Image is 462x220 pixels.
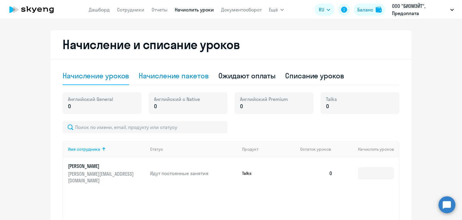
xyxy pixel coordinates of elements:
[337,141,399,157] th: Начислить уроков
[326,96,337,102] span: Talks
[242,171,287,176] p: Talks
[139,71,208,80] div: Начисление пакетов
[154,96,200,102] span: Английский с Native
[68,146,100,152] div: Имя сотрудника
[152,7,168,13] a: Отчеты
[240,102,243,110] span: 0
[68,96,113,102] span: Английский General
[68,163,145,184] a: [PERSON_NAME][PERSON_NAME][EMAIL_ADDRESS][DOMAIN_NAME]
[300,146,337,152] div: Остаток уроков
[63,37,399,52] h2: Начисление и списание уроков
[285,71,344,80] div: Списание уроков
[315,4,334,16] button: RU
[150,170,237,177] p: Идут постоянные занятия
[269,4,284,16] button: Ещё
[354,4,385,16] button: Балансbalance
[389,2,457,17] button: ООО "БИОМЭЙТ", Предоплата
[63,121,227,133] input: Поиск по имени, email, продукту или статусу
[357,6,373,13] div: Баланс
[221,7,262,13] a: Документооборот
[68,102,71,110] span: 0
[89,7,110,13] a: Дашборд
[242,146,296,152] div: Продукт
[392,2,448,17] p: ООО "БИОМЭЙТ", Предоплата
[319,6,324,13] span: RU
[295,157,337,189] td: 0
[376,7,382,13] img: balance
[240,96,288,102] span: Английский Premium
[117,7,144,13] a: Сотрудники
[300,146,331,152] span: Остаток уроков
[150,146,237,152] div: Статус
[63,71,129,80] div: Начисление уроков
[175,7,214,13] a: Начислить уроки
[68,163,135,169] p: [PERSON_NAME]
[242,146,258,152] div: Продукт
[68,171,135,184] p: [PERSON_NAME][EMAIL_ADDRESS][DOMAIN_NAME]
[326,102,329,110] span: 0
[150,146,163,152] div: Статус
[218,71,276,80] div: Ожидают оплаты
[269,6,278,13] span: Ещё
[154,102,157,110] span: 0
[68,146,145,152] div: Имя сотрудника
